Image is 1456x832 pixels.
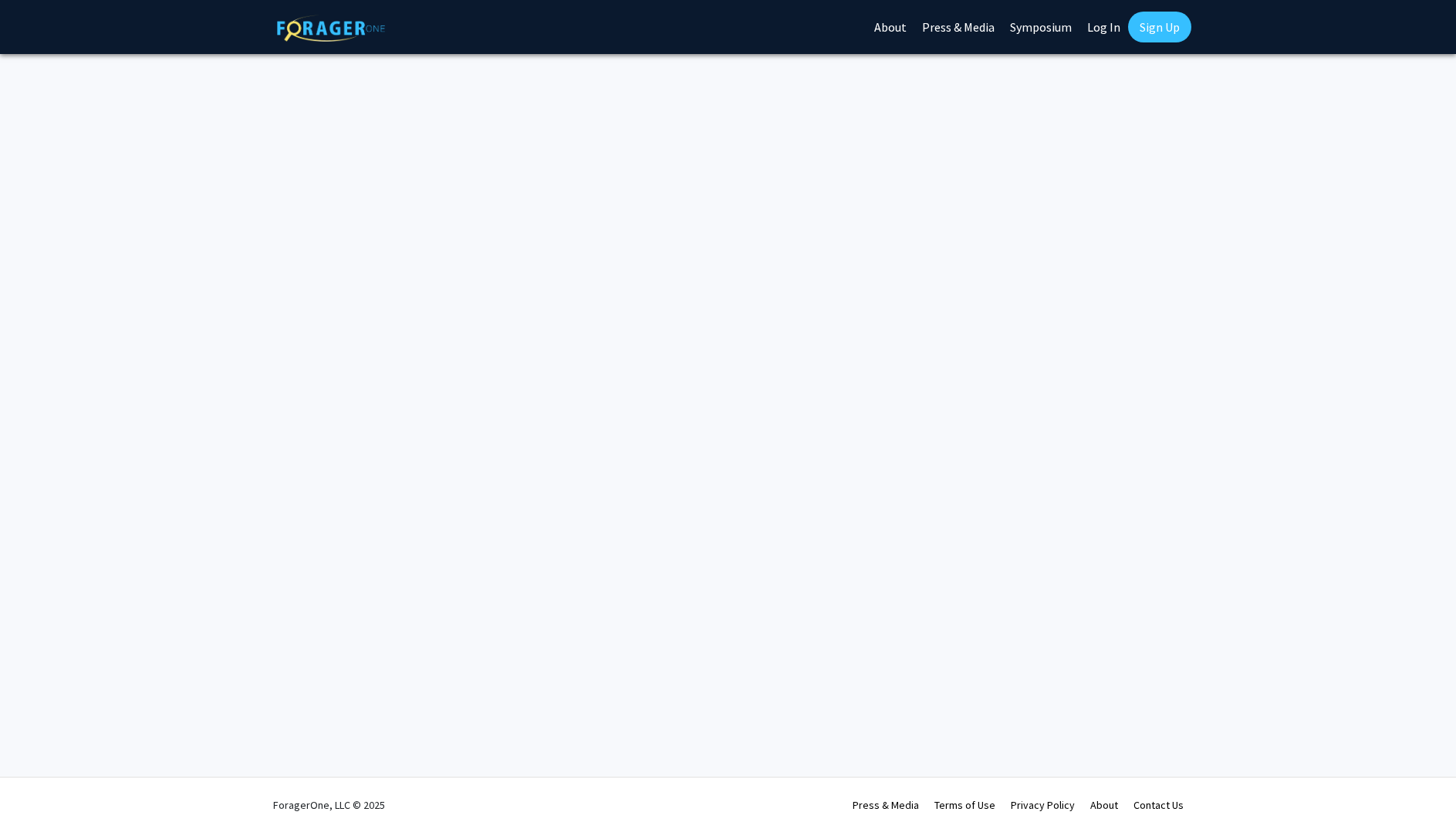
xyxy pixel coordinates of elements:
[934,798,995,812] a: Terms of Use
[1128,12,1191,42] a: Sign Up
[273,778,385,832] div: ForagerOne, LLC © 2025
[1090,798,1118,812] a: About
[1133,798,1184,812] a: Contact Us
[1011,798,1075,812] a: Privacy Policy
[277,15,385,42] img: ForagerOne Logo
[853,798,919,812] a: Press & Media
